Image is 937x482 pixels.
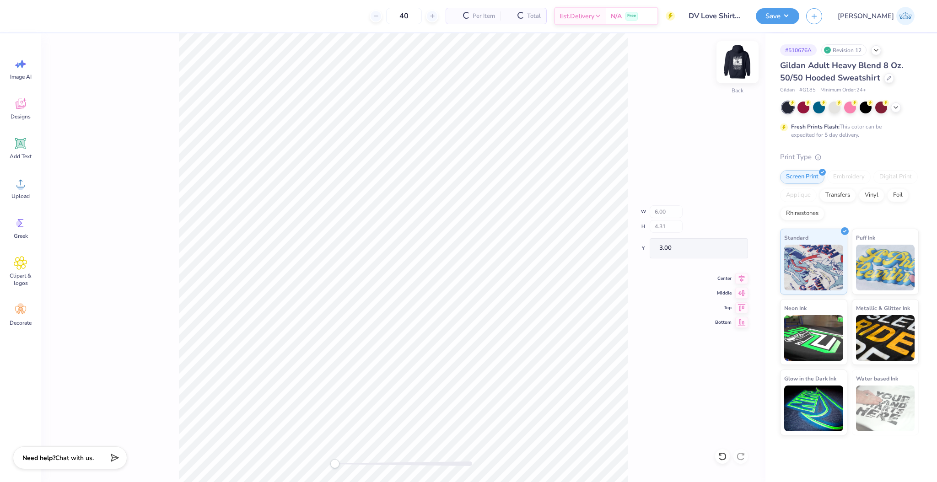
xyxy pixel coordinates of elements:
img: Josephine Amber Orros [896,7,915,25]
span: Est. Delivery [560,11,594,21]
span: # G185 [799,86,816,94]
span: Metallic & Glitter Ink [856,303,910,313]
span: Add Text [10,153,32,160]
span: Glow in the Dark Ink [784,374,836,383]
span: Gildan Adult Heavy Blend 8 Oz. 50/50 Hooded Sweatshirt [780,60,903,83]
span: Greek [14,232,28,240]
div: Transfers [819,188,856,202]
img: Neon Ink [784,315,843,361]
div: Back [732,86,743,95]
span: Chat with us. [55,454,94,462]
strong: Need help? [22,454,55,462]
span: Center [715,275,732,282]
img: Glow in the Dark Ink [784,386,843,431]
span: Middle [715,289,732,297]
div: Digital Print [873,170,918,184]
span: Water based Ink [856,374,898,383]
span: Clipart & logos [5,272,36,287]
span: Decorate [10,319,32,327]
img: Puff Ink [856,245,915,290]
div: Rhinestones [780,207,824,220]
span: Gildan [780,86,795,94]
a: [PERSON_NAME] [834,7,919,25]
span: Top [715,304,732,311]
div: Applique [780,188,817,202]
img: Water based Ink [856,386,915,431]
input: Untitled Design [682,7,749,25]
span: Standard [784,233,808,242]
div: Revision 12 [821,44,867,56]
span: Total [527,11,541,21]
img: Back [719,44,756,80]
span: Image AI [10,73,32,80]
img: Standard [784,245,843,290]
div: Vinyl [859,188,884,202]
span: [PERSON_NAME] [838,11,894,21]
strong: Fresh Prints Flash: [791,123,840,130]
span: Free [627,13,636,19]
span: N/A [611,11,622,21]
div: # 510676A [780,44,817,56]
span: Bottom [715,319,732,326]
button: Save [756,8,799,24]
div: Print Type [780,152,919,162]
div: Foil [887,188,909,202]
div: Embroidery [827,170,871,184]
input: – – [386,8,422,24]
div: This color can be expedited for 5 day delivery. [791,123,904,139]
span: Puff Ink [856,233,875,242]
span: Designs [11,113,31,120]
div: Screen Print [780,170,824,184]
div: Accessibility label [330,459,339,468]
span: Upload [11,193,30,200]
img: Metallic & Glitter Ink [856,315,915,361]
span: Minimum Order: 24 + [820,86,866,94]
span: Neon Ink [784,303,807,313]
span: Per Item [473,11,495,21]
